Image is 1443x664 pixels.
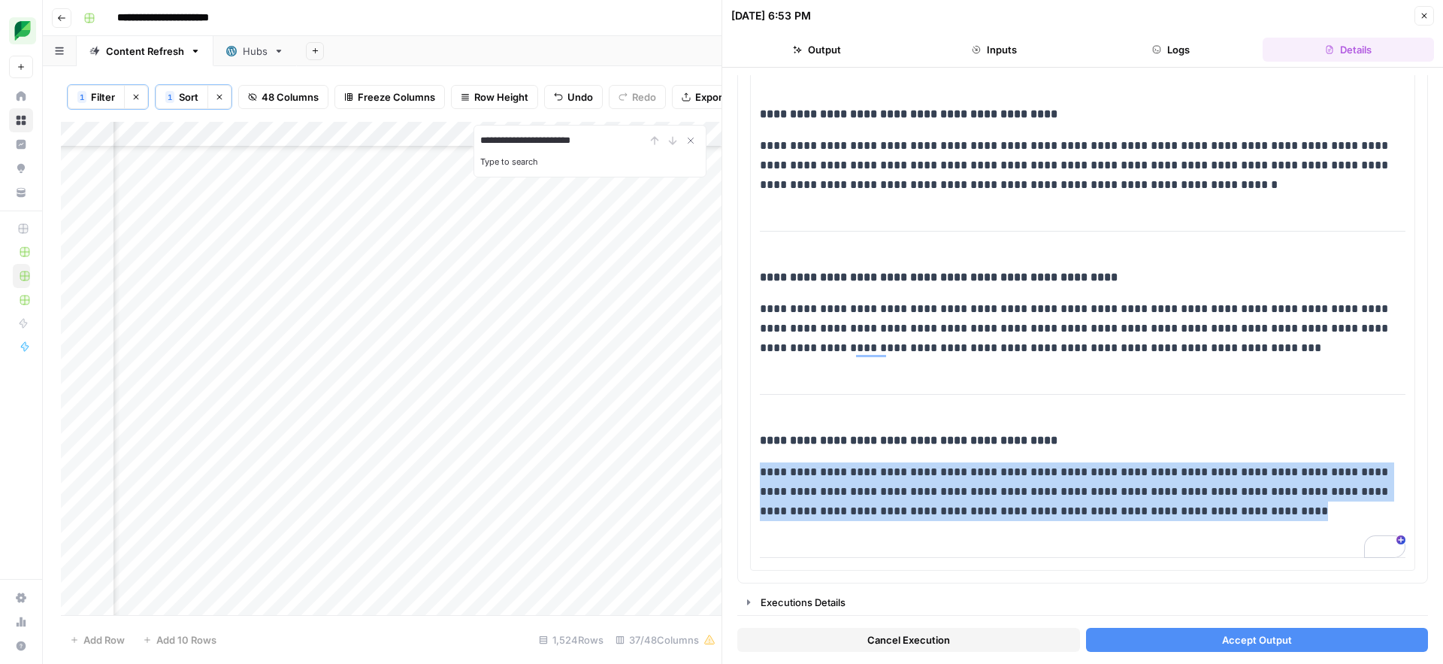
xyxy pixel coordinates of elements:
a: Settings [9,586,33,610]
span: Add 10 Rows [156,632,216,647]
span: Sort [179,89,198,105]
a: Hubs [213,36,297,66]
button: 48 Columns [238,85,328,109]
button: Output [731,38,903,62]
button: Details [1263,38,1434,62]
span: Accept Output [1222,632,1292,647]
button: Row Height [451,85,538,109]
a: Insights [9,132,33,156]
label: Type to search [480,156,538,167]
span: Freeze Columns [358,89,435,105]
div: 37/48 Columns [610,628,721,652]
button: Add 10 Rows [134,628,225,652]
span: Undo [567,89,593,105]
div: Executions Details [761,595,1418,610]
div: Hubs [243,44,268,59]
div: Content Refresh [106,44,184,59]
div: 1 [165,91,174,103]
button: Logs [1086,38,1257,62]
div: 1,524 Rows [533,628,610,652]
button: Inputs [909,38,1080,62]
a: Content Refresh [77,36,213,66]
a: Usage [9,610,33,634]
button: 1Filter [68,85,124,109]
span: Cancel Execution [867,632,950,647]
a: Home [9,84,33,108]
a: Opportunities [9,156,33,180]
button: Freeze Columns [334,85,445,109]
a: Browse [9,108,33,132]
span: Filter [91,89,115,105]
span: Add Row [83,632,125,647]
button: Undo [544,85,603,109]
button: Accept Output [1086,628,1429,652]
button: 1Sort [156,85,207,109]
button: Help + Support [9,634,33,658]
button: Export CSV [672,85,758,109]
span: 1 [168,91,172,103]
div: 1 [77,91,86,103]
button: Executions Details [738,590,1427,614]
span: Redo [632,89,656,105]
button: Redo [609,85,666,109]
a: Your Data [9,180,33,205]
span: Export CSV [695,89,749,105]
button: Workspace: SproutSocial [9,12,33,50]
button: Add Row [61,628,134,652]
span: 48 Columns [262,89,319,105]
button: Close Search [682,132,700,150]
img: SproutSocial Logo [9,17,36,44]
span: Row Height [474,89,528,105]
div: [DATE] 6:53 PM [731,8,811,23]
span: 1 [80,91,84,103]
button: Cancel Execution [737,628,1080,652]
